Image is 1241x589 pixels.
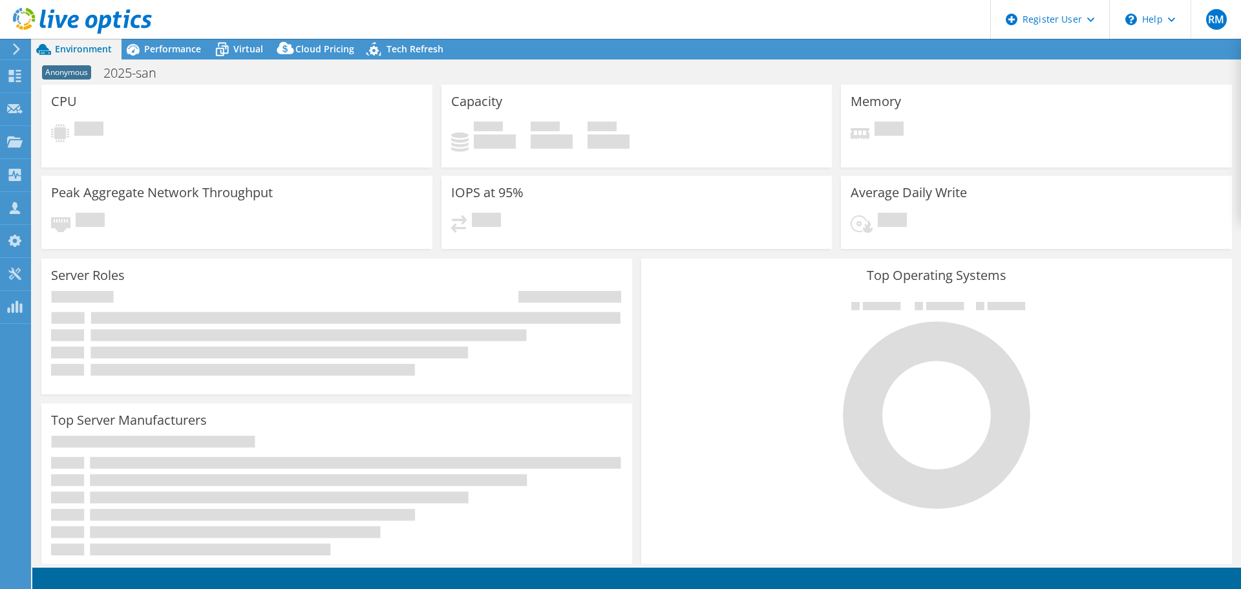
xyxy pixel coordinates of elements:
[233,43,263,55] span: Virtual
[474,134,516,149] h4: 0 GiB
[74,122,103,139] span: Pending
[76,213,105,230] span: Pending
[1125,14,1137,25] svg: \n
[144,43,201,55] span: Performance
[51,268,125,283] h3: Server Roles
[1206,9,1227,30] span: RM
[451,94,502,109] h3: Capacity
[451,186,524,200] h3: IOPS at 95%
[51,94,77,109] h3: CPU
[387,43,443,55] span: Tech Refresh
[472,213,501,230] span: Pending
[51,413,207,427] h3: Top Server Manufacturers
[531,134,573,149] h4: 0 GiB
[875,122,904,139] span: Pending
[588,122,617,134] span: Total
[474,122,503,134] span: Used
[531,122,560,134] span: Free
[51,186,273,200] h3: Peak Aggregate Network Throughput
[55,43,112,55] span: Environment
[295,43,354,55] span: Cloud Pricing
[851,186,967,200] h3: Average Daily Write
[651,268,1222,283] h3: Top Operating Systems
[98,66,176,80] h1: 2025-san
[42,65,91,80] span: Anonymous
[878,213,907,230] span: Pending
[588,134,630,149] h4: 0 GiB
[851,94,901,109] h3: Memory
